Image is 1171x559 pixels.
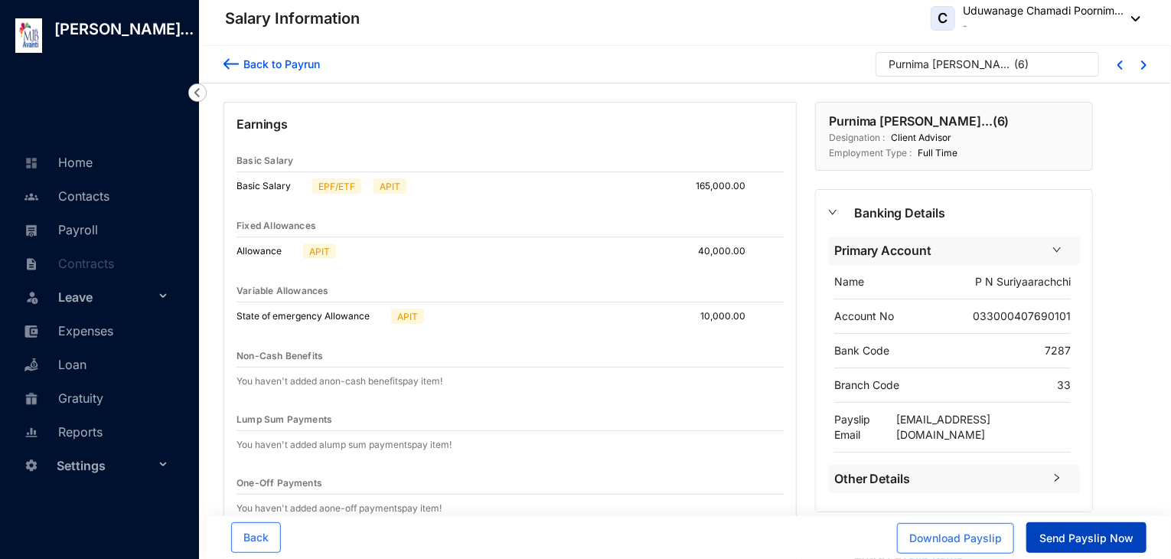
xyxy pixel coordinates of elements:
[236,437,452,453] p: You haven't added a lump sum payments pay item!
[696,178,758,194] p: 165,000.00
[20,391,103,406] a: Gratuity
[225,8,360,29] p: Salary Information
[24,358,38,372] img: loan-unselected.d74d20a04637f2d15ab5.svg
[1057,378,1071,391] span: 33
[834,343,889,358] p: Bank Code
[12,145,181,178] li: Home
[24,392,38,406] img: gratuity-unselected.a8c340787eea3cf492d7.svg
[20,357,86,372] a: Loan
[24,426,38,440] img: report-unselected.e6a6b4230fc7da01f883.svg
[57,450,155,481] span: Settings
[236,244,297,259] p: Allowance
[834,469,1043,489] span: Other Details
[236,501,442,516] p: You haven't added a one-off payments pay item!
[700,309,758,324] p: 10,000.00
[236,283,329,299] p: Variable Allowances
[20,222,98,237] a: Payroll
[20,155,93,170] a: Home
[829,112,1009,130] p: Purnima [PERSON_NAME]... ( 6 )
[829,145,912,161] p: Employment Type :
[236,374,442,389] p: You haven't added a non-cash benefits pay item!
[912,145,957,161] p: Full Time
[897,523,1014,554] button: Download Payslip
[12,246,181,279] li: Contracts
[1124,16,1140,21] img: dropdown-black.8e83cc76930a90b1a4fdb6d089b7bf3a.svg
[834,378,899,393] p: Branch Code
[12,414,181,448] li: Reports
[854,204,1080,223] span: Banking Details
[1117,60,1123,70] img: chevron-left-blue.0fda5800d0a05439ff8ddef8047136d5.svg
[20,323,113,338] a: Expenses
[889,57,1011,72] div: Purnima [PERSON_NAME]...
[236,115,784,150] p: Earnings
[1141,60,1147,70] img: chevron-right-blue.16c49ba0fe93ddb13f341d83a2dbca89.svg
[834,412,895,443] p: Payslip Email
[1052,473,1062,482] span: right
[20,188,109,204] a: Contacts
[698,244,758,259] p: 40,000.00
[963,18,1124,34] p: -
[236,153,293,168] p: Basic Salary
[24,289,40,305] img: leave-unselected.2934df6273408c3f84d9.svg
[973,309,1071,322] span: 033000407690101
[1052,245,1062,254] span: right
[58,282,155,312] span: Leave
[834,274,864,289] p: Name
[236,412,332,427] p: Lump Sum Payments
[188,83,207,102] img: nav-icon-left.19a07721e4dec06a274f6d07517f07b7.svg
[975,275,1071,288] span: P N Suriyaarachchi
[236,309,385,324] p: State of emergency Allowance
[24,325,38,338] img: expense-unselected.2edcf0507c847f3e9e96.svg
[231,522,281,553] button: Back
[12,347,181,381] li: Loan
[12,313,181,347] li: Expenses
[885,130,951,145] p: Client Advisor
[24,257,38,271] img: contract-unselected.99e2b2107c0a7dd48938.svg
[834,241,1043,260] span: Primary Account
[15,18,42,53] img: log
[239,56,320,72] div: Back to Payrun
[24,224,38,237] img: payroll-unselected.b590312f920e76f0c668.svg
[938,11,948,25] span: C
[1026,522,1147,553] button: Send Payslip Now
[42,18,207,40] p: [PERSON_NAME]...
[20,256,114,271] a: Contracts
[236,178,306,194] p: Basic Salary
[1039,531,1133,546] span: Send Payslip Now
[12,212,181,246] li: Payroll
[309,244,330,258] p: APIT
[243,530,269,545] span: Back
[236,476,322,491] p: One-Off Payments
[1014,57,1029,80] p: ( 6 )
[223,56,239,72] img: arrow-backward-blue.96c47016eac47e06211658234db6edf5.svg
[24,459,38,472] img: settings-unselected.1febfda315e6e19643a1.svg
[834,309,894,324] p: Account No
[380,179,400,193] p: APIT
[24,156,38,170] img: home-unselected.a29eae3204392db15eaf.svg
[236,348,323,364] p: Non-Cash Benefits
[318,179,355,193] p: EPF/ETF
[909,531,1002,546] span: Download Payslip
[896,413,991,441] span: [EMAIL_ADDRESS][DOMAIN_NAME]
[1045,344,1071,357] span: 7287
[236,218,316,234] p: Fixed Allowances
[397,309,418,323] p: APIT
[20,424,103,440] a: Reports
[12,178,181,212] li: Contacts
[12,381,181,414] li: Gratuity
[829,130,885,145] p: Designation :
[24,190,38,204] img: people-unselected.118708e94b43a90eceab.svg
[963,3,1124,18] p: Uduwanage Chamadi Poornim...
